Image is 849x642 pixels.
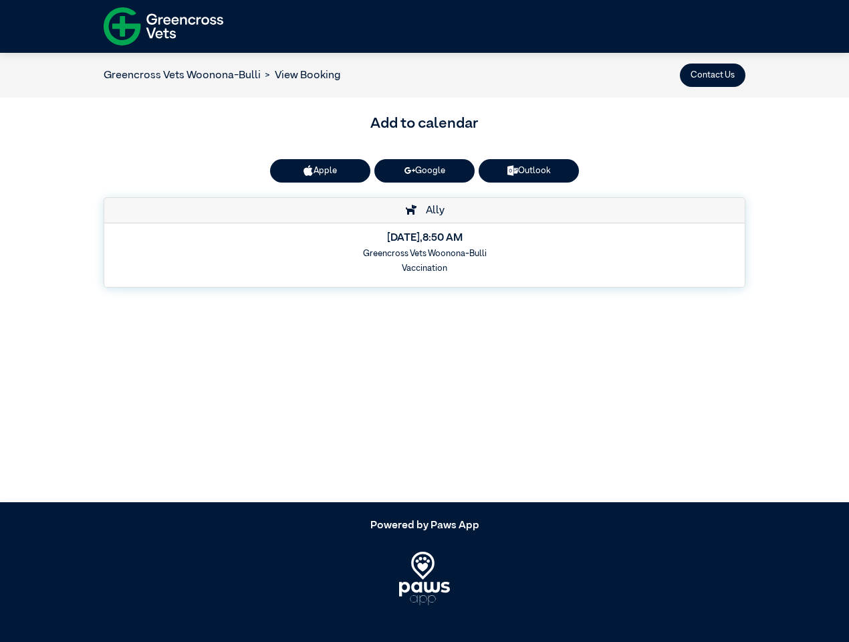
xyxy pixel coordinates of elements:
nav: breadcrumb [104,68,340,84]
a: Google [374,159,475,183]
li: View Booking [261,68,340,84]
button: Apple [270,159,370,183]
h5: Powered by Paws App [104,520,745,532]
img: f-logo [104,3,223,49]
a: Greencross Vets Woonona-Bulli [104,70,261,81]
h6: Greencross Vets Woonona-Bulli [113,249,736,259]
button: Contact Us [680,64,745,87]
a: Outlook [479,159,579,183]
span: Ally [419,205,445,216]
h3: Add to calendar [104,113,745,136]
h5: [DATE] , 8:50 AM [113,232,736,245]
h6: Vaccination [113,263,736,274]
img: PawsApp [399,552,451,605]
